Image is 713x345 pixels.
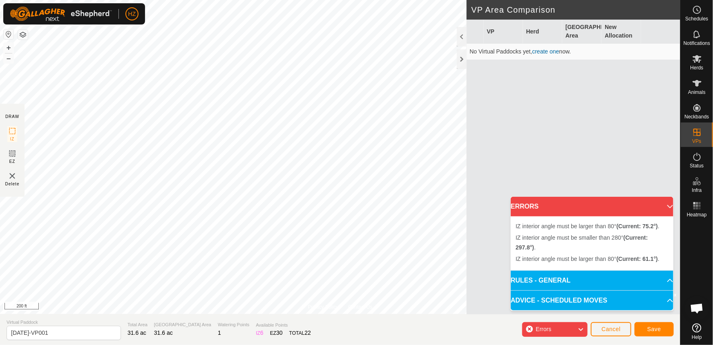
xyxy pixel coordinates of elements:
span: IZ interior angle must be larger than 80° . [516,256,659,262]
span: Available Points [256,322,311,329]
p-accordion-header: RULES - GENERAL [511,271,673,290]
th: Herd [523,20,562,44]
span: Schedules [685,16,708,21]
p-accordion-header: ERRORS [511,197,673,216]
img: Gallagher Logo [10,7,112,21]
button: – [4,53,13,63]
span: Status [690,163,704,168]
span: Animals [688,90,706,95]
span: 6 [260,329,264,336]
span: Virtual Paddock [7,319,121,326]
span: Notifications [684,41,710,46]
span: 31.6 ac [127,329,146,336]
span: IZ [10,136,15,142]
td: No Virtual Paddocks yet, now. [467,44,681,60]
span: Watering Points [218,321,249,328]
span: Save [647,326,661,332]
p-accordion-content: ERRORS [511,216,673,270]
b: (Current: 61.1°) [617,256,658,262]
span: EZ [9,158,16,165]
span: ERRORS [511,202,539,211]
span: Cancel [601,326,621,332]
span: RULES - GENERAL [511,276,571,285]
span: 22 [304,329,311,336]
span: ADVICE - SCHEDULED MOVES [511,296,607,305]
button: Map Layers [18,30,28,40]
th: [GEOGRAPHIC_DATA] Area [562,20,601,44]
b: (Current: 75.2°) [617,223,658,229]
button: Reset Map [4,29,13,39]
div: DRAW [5,114,19,120]
button: Save [635,322,674,336]
div: IZ [256,329,263,337]
div: Open chat [685,296,709,321]
a: Contact Us [348,303,372,311]
span: Infra [692,188,702,193]
span: IZ interior angle must be larger than 80° . [516,223,659,229]
span: HZ [128,10,136,18]
span: Delete [5,181,20,187]
a: Help [681,320,713,343]
a: Privacy Policy [308,303,338,311]
span: Neckbands [684,114,709,119]
span: VPs [692,139,701,144]
button: + [4,43,13,53]
button: Cancel [591,322,631,336]
span: 1 [218,329,221,336]
span: [GEOGRAPHIC_DATA] Area [154,321,211,328]
h2: VP Area Comparison [472,5,681,15]
th: VP [484,20,523,44]
span: Errors [536,326,551,332]
span: Total Area [127,321,148,328]
span: Help [692,335,702,340]
span: Heatmap [687,212,707,217]
th: New Allocation [601,20,641,44]
div: EZ [270,329,283,337]
img: VP [7,171,17,181]
span: 31.6 ac [154,329,173,336]
span: 30 [276,329,283,336]
span: Herds [690,65,703,70]
span: IZ interior angle must be smaller than 280° . [516,234,648,251]
a: create one [532,48,559,55]
p-accordion-header: ADVICE - SCHEDULED MOVES [511,291,673,310]
div: TOTAL [289,329,311,337]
